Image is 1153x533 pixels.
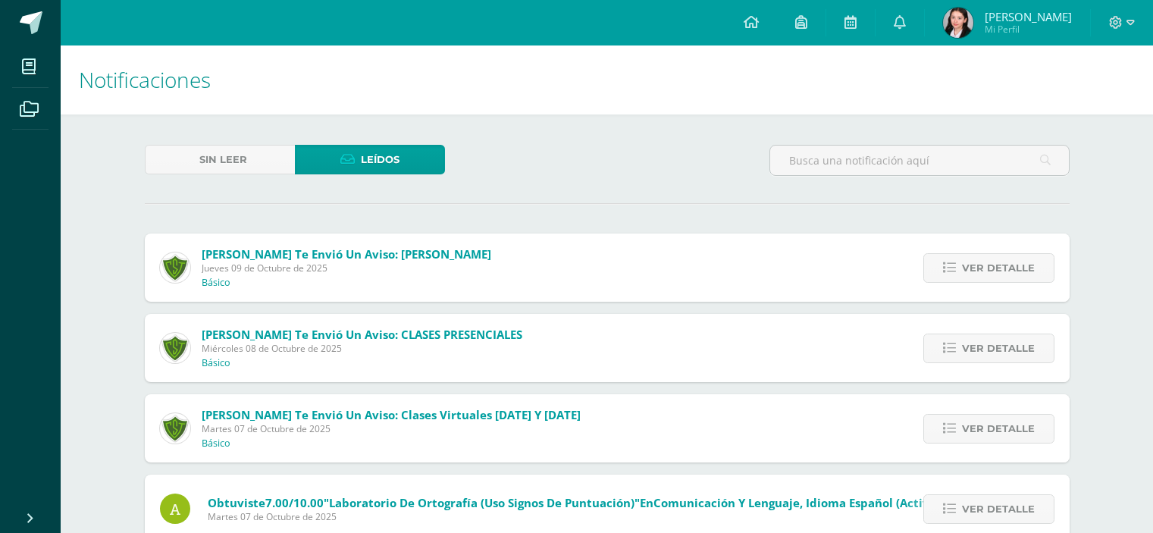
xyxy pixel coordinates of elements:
span: Mi Perfil [985,23,1072,36]
span: Martes 07 de Octubre de 2025 [208,510,971,523]
span: Ver detalle [962,495,1035,523]
span: [PERSON_NAME] te envió un aviso: Clases virtuales [DATE] y [DATE] [202,407,581,422]
span: Ver detalle [962,334,1035,362]
img: aeced7fb721702dc989cb3cf6ce3eb3c.png [943,8,973,38]
p: Básico [202,277,230,289]
span: Comunicación y Lenguaje, Idioma Español (Actividades) [653,495,971,510]
img: c7e4502288b633c389763cda5c4117dc.png [160,333,190,363]
p: Básico [202,437,230,450]
span: [PERSON_NAME] [985,9,1072,24]
span: Jueves 09 de Octubre de 2025 [202,262,491,274]
span: [PERSON_NAME] te envió un aviso: [PERSON_NAME] [202,246,491,262]
span: Sin leer [199,146,247,174]
img: 6f5ff69043559128dc4baf9e9c0f15a0.png [160,252,190,283]
img: 6f5ff69043559128dc4baf9e9c0f15a0.png [160,413,190,444]
span: Obtuviste en [208,495,971,510]
span: Notificaciones [79,65,211,94]
a: Sin leer [145,145,295,174]
p: Básico [202,357,230,369]
input: Busca una notificación aquí [770,146,1069,175]
span: 7.00/10.00 [265,495,324,510]
span: Miércoles 08 de Octubre de 2025 [202,342,522,355]
span: "Laboratorio de ortografía (Uso signos de puntuación)" [324,495,640,510]
span: [PERSON_NAME] te envió un aviso: CLASES PRESENCIALES [202,327,522,342]
span: Ver detalle [962,415,1035,443]
a: Leídos [295,145,445,174]
span: Martes 07 de Octubre de 2025 [202,422,581,435]
span: Ver detalle [962,254,1035,282]
span: Leídos [361,146,399,174]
